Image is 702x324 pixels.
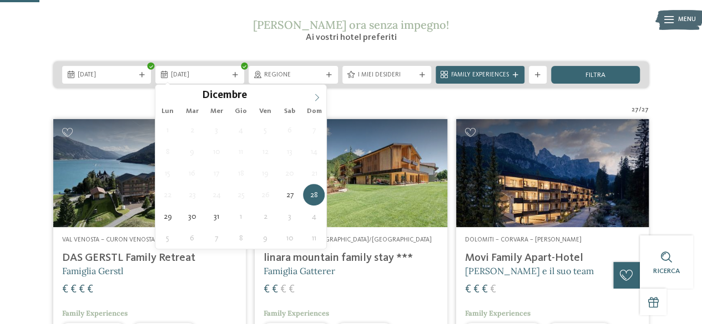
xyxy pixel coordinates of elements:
[264,308,329,318] span: Family Experiences
[254,205,276,227] span: Gennaio 2, 2026
[171,71,229,80] span: [DATE]
[157,141,179,162] span: Dicembre 8, 2025
[206,184,228,205] span: Dicembre 24, 2025
[279,119,300,141] span: Dicembre 6, 2025
[264,71,322,80] span: Regione
[303,162,325,184] span: Dicembre 21, 2025
[62,284,68,295] span: €
[254,119,276,141] span: Dicembre 5, 2025
[53,119,246,227] img: Cercate un hotel per famiglie? Qui troverete solo i migliori!
[279,205,300,227] span: Gennaio 3, 2026
[465,284,471,295] span: €
[585,72,605,79] span: filtra
[157,227,179,249] span: Gennaio 5, 2026
[229,108,253,115] span: Gio
[254,184,276,205] span: Dicembre 26, 2025
[206,141,228,162] span: Dicembre 10, 2025
[157,162,179,184] span: Dicembre 15, 2025
[302,108,326,115] span: Dom
[253,18,449,32] span: [PERSON_NAME] ora senza impegno!
[306,33,397,42] span: Ai vostri hotel preferiti
[79,284,85,295] span: €
[303,119,325,141] span: Dicembre 7, 2025
[230,119,252,141] span: Dicembre 4, 2025
[230,184,252,205] span: Dicembre 25, 2025
[280,284,286,295] span: €
[465,265,594,276] span: [PERSON_NAME] e il suo team
[78,71,135,80] span: [DATE]
[181,119,203,141] span: Dicembre 2, 2025
[70,284,77,295] span: €
[181,205,203,227] span: Dicembre 30, 2025
[206,227,228,249] span: Gennaio 7, 2026
[157,205,179,227] span: Dicembre 29, 2025
[465,308,531,318] span: Family Experiences
[62,251,237,265] h4: DAS GERSTL Family Retreat
[157,119,179,141] span: Dicembre 1, 2025
[253,108,277,115] span: Ven
[155,108,180,115] span: Lun
[264,236,432,243] span: Valle Isarco – [GEOGRAPHIC_DATA]/[GEOGRAPHIC_DATA]
[181,162,203,184] span: Dicembre 16, 2025
[204,108,229,115] span: Mer
[303,184,325,205] span: Dicembre 28, 2025
[465,251,640,265] h4: Movi Family Apart-Hotel
[180,108,204,115] span: Mar
[289,284,295,295] span: €
[279,141,300,162] span: Dicembre 13, 2025
[473,284,479,295] span: €
[279,184,300,205] span: Dicembre 27, 2025
[181,184,203,205] span: Dicembre 23, 2025
[632,106,639,115] span: 27
[358,71,416,80] span: I miei desideri
[206,119,228,141] span: Dicembre 3, 2025
[230,162,252,184] span: Dicembre 18, 2025
[202,91,247,101] span: Dicembre
[490,284,496,295] span: €
[303,205,325,227] span: Gennaio 4, 2026
[62,308,128,318] span: Family Experiences
[264,284,270,295] span: €
[465,236,582,243] span: Dolomiti – Corvara – [PERSON_NAME]
[456,119,649,227] img: Cercate un hotel per famiglie? Qui troverete solo i migliori!
[254,162,276,184] span: Dicembre 19, 2025
[303,141,325,162] span: Dicembre 14, 2025
[653,268,680,275] span: Ricerca
[482,284,488,295] span: €
[254,141,276,162] span: Dicembre 12, 2025
[279,227,300,249] span: Gennaio 10, 2026
[62,265,123,276] span: Famiglia Gerstl
[254,227,276,249] span: Gennaio 9, 2026
[277,108,302,115] span: Sab
[230,227,252,249] span: Gennaio 8, 2026
[303,227,325,249] span: Gennaio 11, 2026
[639,106,642,115] span: /
[264,251,438,265] h4: linara mountain family stay ***
[451,71,509,80] span: Family Experiences
[272,284,278,295] span: €
[206,162,228,184] span: Dicembre 17, 2025
[181,227,203,249] span: Gennaio 6, 2026
[642,106,649,115] span: 27
[206,205,228,227] span: Dicembre 31, 2025
[264,265,335,276] span: Famiglia Gatterer
[255,119,447,227] img: Cercate un hotel per famiglie? Qui troverete solo i migliori!
[157,184,179,205] span: Dicembre 22, 2025
[279,162,300,184] span: Dicembre 20, 2025
[247,89,284,101] input: Year
[230,205,252,227] span: Gennaio 1, 2026
[181,141,203,162] span: Dicembre 9, 2025
[87,284,93,295] span: €
[62,236,225,243] span: Val Venosta – Curon Venosta al [GEOGRAPHIC_DATA]
[230,141,252,162] span: Dicembre 11, 2025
